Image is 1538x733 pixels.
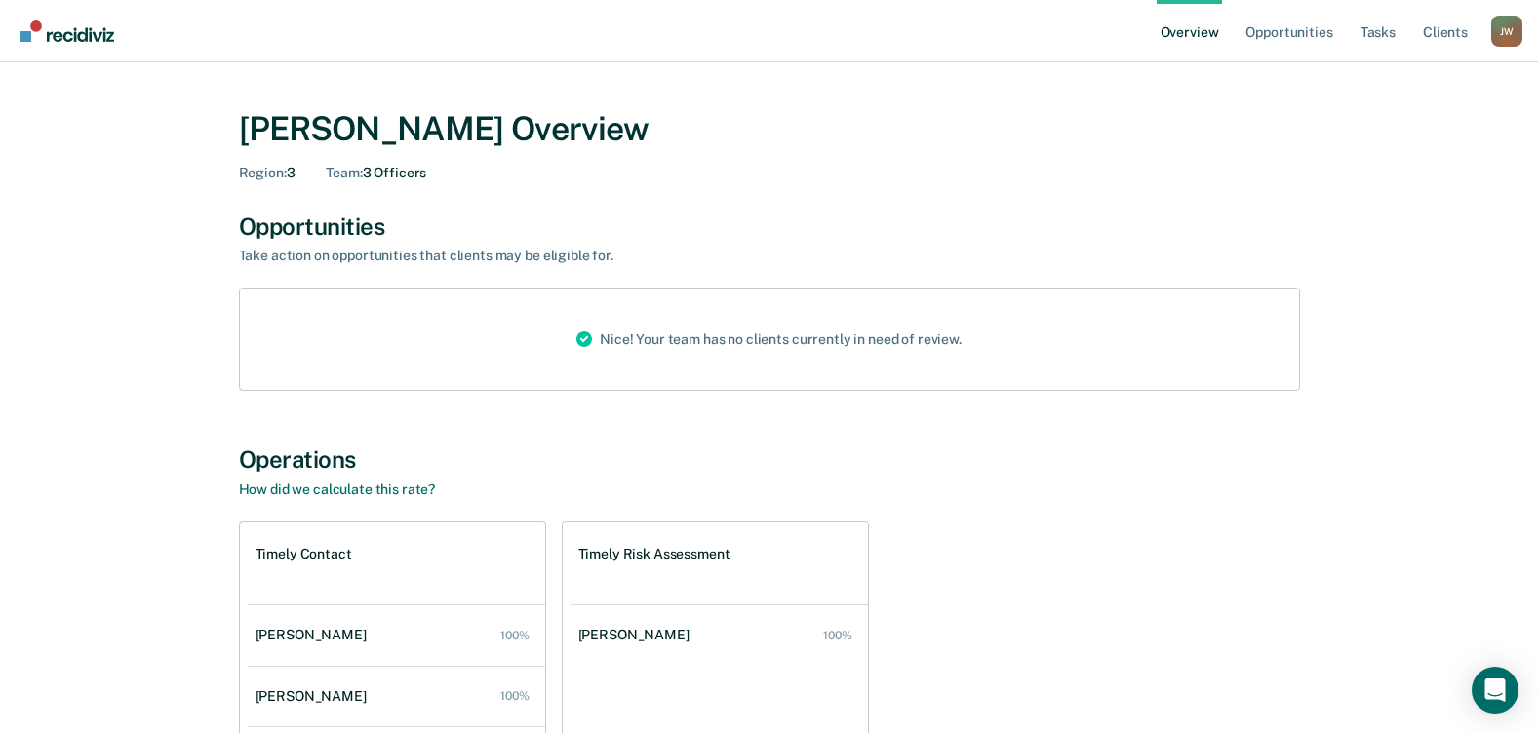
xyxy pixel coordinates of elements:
h1: Timely Contact [256,546,352,562]
span: Region : [239,165,287,180]
div: Opportunities [239,212,1300,241]
div: 100% [500,629,530,642]
button: Profile dropdown button [1491,16,1522,47]
div: Take action on opportunities that clients may be eligible for. [239,248,922,264]
div: 3 [239,165,296,181]
a: [PERSON_NAME] 100% [248,669,545,724]
a: How did we calculate this rate? [239,482,436,497]
div: [PERSON_NAME] Overview [239,109,1300,149]
div: 100% [500,689,530,703]
div: Nice! Your team has no clients currently in need of review. [561,289,977,390]
span: Team : [326,165,362,180]
div: J W [1491,16,1522,47]
div: Operations [239,445,1300,474]
a: [PERSON_NAME] 100% [571,607,868,663]
div: [PERSON_NAME] [256,688,375,705]
div: Open Intercom Messenger [1472,667,1518,714]
img: Recidiviz [20,20,114,42]
h1: Timely Risk Assessment [578,546,730,562]
div: 100% [823,629,852,642]
div: [PERSON_NAME] [578,627,697,643]
div: 3 Officers [326,165,426,181]
div: [PERSON_NAME] [256,627,375,643]
a: [PERSON_NAME] 100% [248,607,545,663]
